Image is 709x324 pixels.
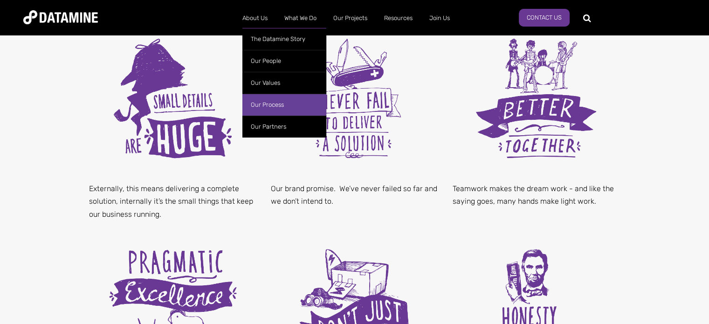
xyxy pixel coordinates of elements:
[242,94,326,116] a: Our Process
[23,10,98,24] img: Datamine
[452,182,620,207] p: Teamwork makes the dream work - and like the saying goes, many hands make light work.
[242,116,326,138] a: Our Partners
[242,72,326,94] a: Our Values
[89,182,257,221] p: Externally, this means delivering a complete solution, internally it’s the small things that keep...
[242,50,326,72] a: Our People
[270,182,438,207] p: Our brand promise. We’ve never failed so far and we don’t intend to.
[325,6,376,30] a: Our Projects
[234,6,276,30] a: About Us
[242,28,326,50] a: The Datamine Story
[376,6,421,30] a: Resources
[98,24,248,173] img: Small Details Are Huge
[461,24,611,173] img: Better together
[421,6,458,30] a: Join Us
[276,6,325,30] a: What We Do
[519,9,570,27] a: Contact Us
[280,24,429,173] img: Never fail to deliver a solution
